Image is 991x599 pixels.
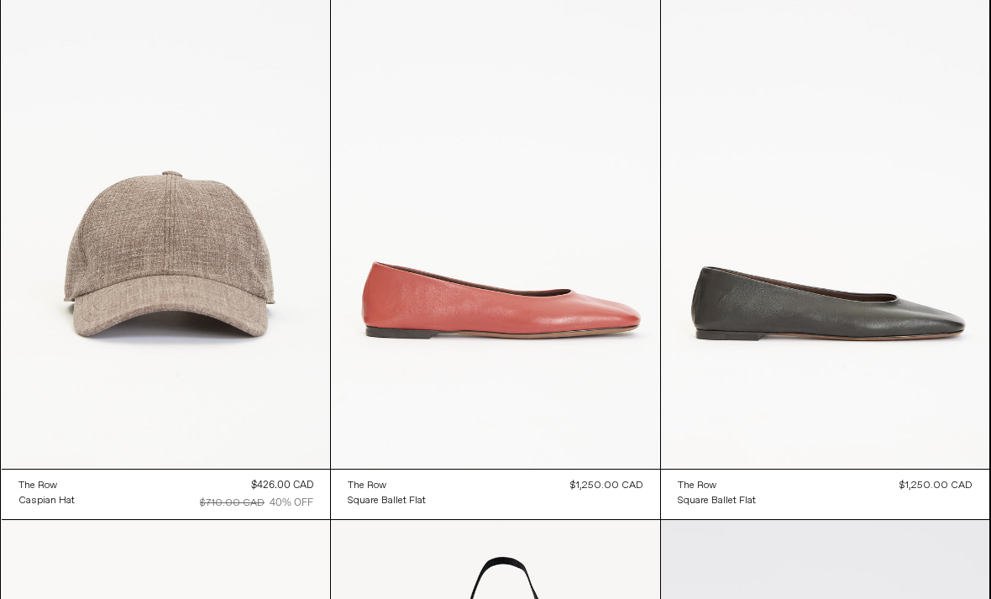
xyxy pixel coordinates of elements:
a: Caspian Hat [18,493,75,508]
div: 40% OFF [270,496,313,511]
div: The Row [348,479,386,493]
a: The Row [18,478,75,493]
a: Square Ballet Flat [348,493,426,508]
div: $426.00 CAD [251,478,313,493]
div: $1,250.00 CAD [570,478,643,493]
div: The Row [18,479,57,493]
div: Caspian Hat [18,494,75,508]
div: $1,250.00 CAD [899,478,973,493]
div: The Row [678,479,716,493]
div: Square Ballet Flat [348,494,426,508]
a: The Row [678,478,756,493]
a: Square Ballet Flat [678,493,756,508]
div: Square Ballet Flat [678,494,756,508]
a: The Row [348,478,426,493]
div: $710.00 CAD [200,496,265,511]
